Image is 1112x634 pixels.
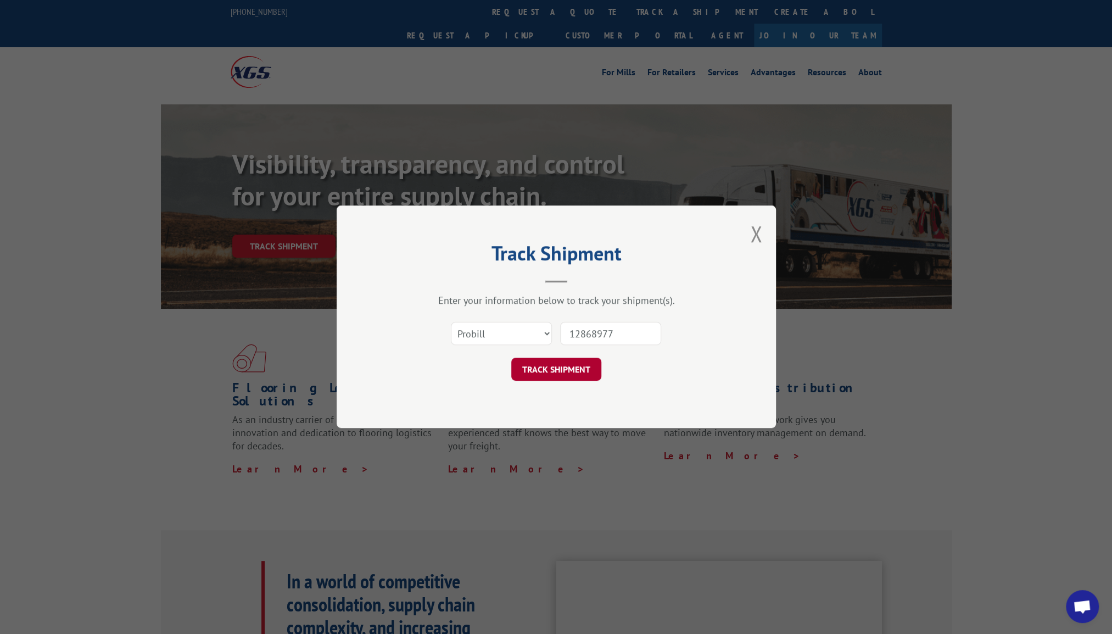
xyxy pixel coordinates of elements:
h2: Track Shipment [392,246,721,266]
input: Number(s) [560,322,661,346]
button: Close modal [750,219,762,248]
div: Enter your information below to track your shipment(s). [392,294,721,307]
div: Open chat [1066,590,1099,623]
button: TRACK SHIPMENT [511,358,601,381]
